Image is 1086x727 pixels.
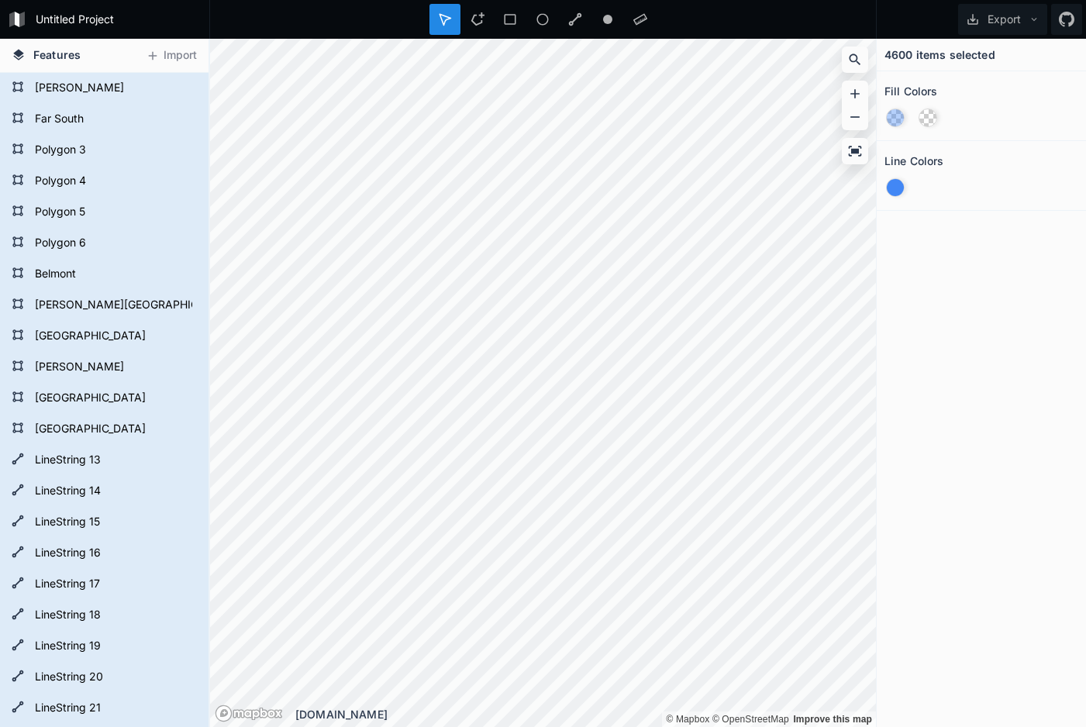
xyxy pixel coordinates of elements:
[215,705,283,722] a: Mapbox logo
[33,47,81,63] span: Features
[884,149,944,173] h2: Line Colors
[884,79,938,103] h2: Fill Colors
[666,714,709,725] a: Mapbox
[712,714,789,725] a: OpenStreetMap
[793,714,872,725] a: Map feedback
[958,4,1047,35] button: Export
[138,43,205,68] button: Import
[884,47,995,63] h4: 4600 items selected
[295,706,876,722] div: [DOMAIN_NAME]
